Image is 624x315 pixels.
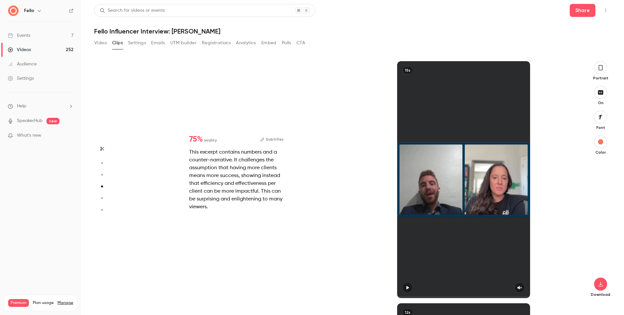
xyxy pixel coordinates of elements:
p: Color [590,150,611,155]
span: new [46,118,59,124]
span: Help [17,103,26,110]
button: Video [94,38,107,48]
button: Polls [282,38,291,48]
button: Analytics [236,38,256,48]
iframe: Noticeable Trigger [66,133,73,139]
button: Share [570,4,595,17]
h1: Fello Influencer Interview: [PERSON_NAME] [94,27,611,35]
button: Registrations [202,38,231,48]
img: Fello [8,6,19,16]
span: 75 % [189,135,203,143]
span: Premium [8,299,29,307]
a: SpeakerHub [17,117,43,124]
button: Embed [261,38,277,48]
button: Subtitles [260,135,284,143]
button: UTM builder [170,38,197,48]
a: Manage [58,300,73,306]
div: Audience [8,61,37,67]
button: Clips [112,38,123,48]
button: CTA [296,38,305,48]
button: Top Bar Actions [601,5,611,16]
span: What's new [17,132,41,139]
div: Events [8,32,30,39]
button: Emails [151,38,165,48]
div: This excerpt contains numbers and a counter-narrative. It challenges the assumption that having m... [189,148,284,211]
h6: Fello [24,7,34,14]
div: Videos [8,47,31,53]
li: help-dropdown-opener [8,103,73,110]
span: virality [204,137,217,143]
p: Font [590,125,611,130]
div: Settings [8,75,34,82]
p: Download [590,292,611,297]
p: On [590,100,611,105]
button: Settings [128,38,146,48]
span: Plan usage [33,300,54,306]
p: Portrait [590,75,611,81]
div: Search for videos or events [100,7,165,14]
